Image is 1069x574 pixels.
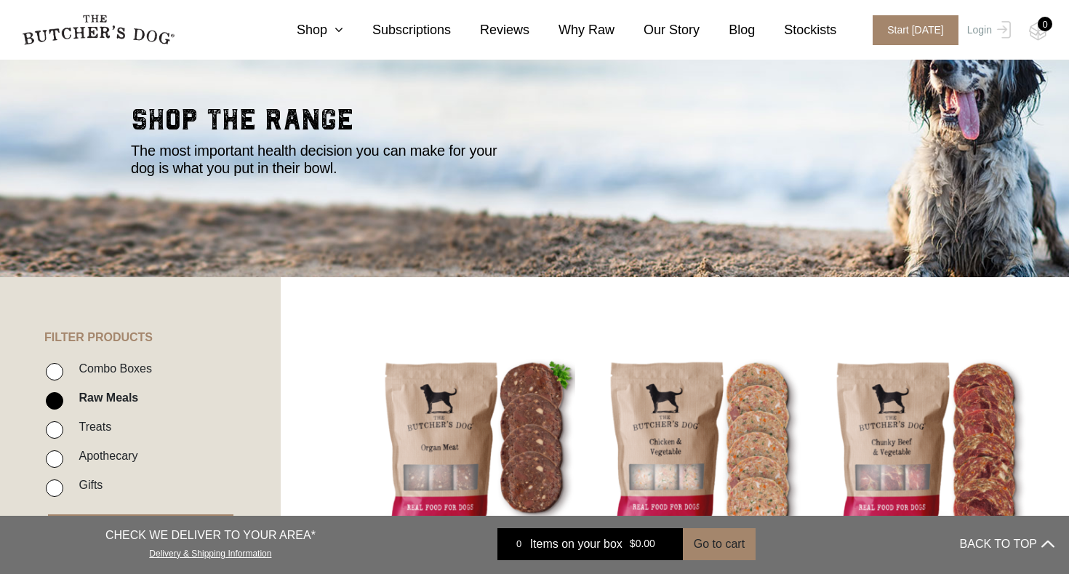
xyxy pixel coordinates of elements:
[71,417,111,437] label: Treats
[451,20,529,40] a: Reviews
[1038,17,1052,31] div: 0
[600,350,801,551] img: Chicken and Vegetables
[343,20,451,40] a: Subscriptions
[530,535,622,553] span: Items on your box
[71,446,137,466] label: Apothecary
[964,15,1011,45] a: Login
[683,528,756,560] button: Go to cart
[873,15,958,45] span: Start [DATE]
[71,475,103,495] label: Gifts
[858,15,964,45] a: Start [DATE]
[826,350,1028,551] img: Chunky Beef and Vegetables
[268,20,343,40] a: Shop
[960,527,1054,562] button: BACK TO TOP
[497,528,683,560] a: 0 Items on your box $0.00
[375,350,576,551] img: Beef Organ Blend
[508,537,530,551] div: 0
[131,142,516,177] p: The most important health decision you can make for your dog is what you put in their bowl.
[149,545,271,559] a: Delivery & Shipping Information
[105,527,316,544] p: CHECK WE DELIVER TO YOUR AREA*
[529,20,614,40] a: Why Raw
[630,538,655,550] bdi: 0.00
[48,514,233,546] button: RESET FILTER
[630,538,636,550] span: $
[755,20,836,40] a: Stockists
[1029,22,1047,41] img: TBD_Cart-Empty.png
[71,359,152,378] label: Combo Boxes
[614,20,700,40] a: Our Story
[131,105,938,142] h2: shop the range
[700,20,755,40] a: Blog
[71,388,138,407] label: Raw Meals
